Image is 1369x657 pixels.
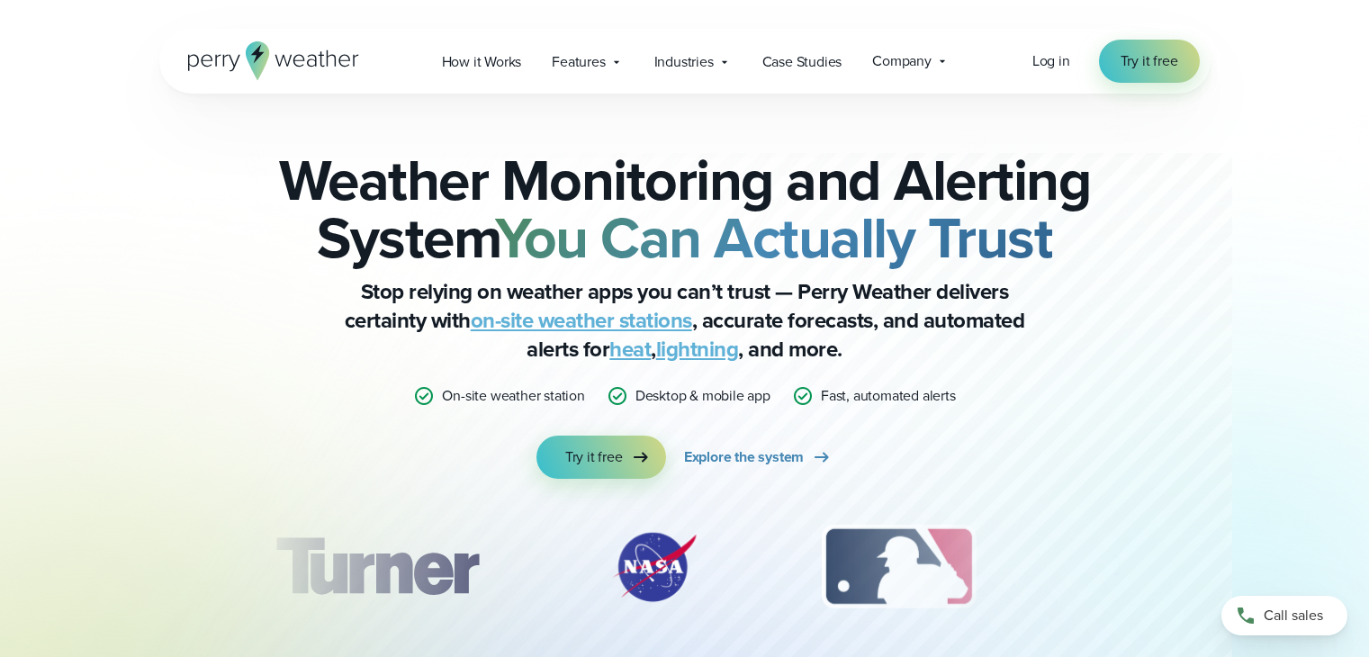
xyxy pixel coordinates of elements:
a: How it Works [427,43,537,80]
img: MLB.svg [804,522,994,612]
span: Features [552,51,605,73]
a: Log in [1032,50,1070,72]
div: 3 of 12 [804,522,994,612]
span: Industries [654,51,714,73]
span: Call sales [1264,605,1323,626]
span: Company [872,50,932,72]
strong: You Can Actually Trust [495,195,1052,280]
p: Stop relying on weather apps you can’t trust — Perry Weather delivers certainty with , accurate f... [325,277,1045,364]
p: Fast, automated alerts [821,385,956,407]
span: Case Studies [762,51,842,73]
div: 1 of 12 [248,522,504,612]
div: slideshow [249,522,1121,621]
h2: Weather Monitoring and Alerting System [249,151,1121,266]
a: Try it free [1099,40,1200,83]
span: Log in [1032,50,1070,71]
span: Try it free [1121,50,1178,72]
span: Try it free [565,446,623,468]
img: NASA.svg [591,522,717,612]
a: on-site weather stations [471,304,692,337]
a: Case Studies [747,43,858,80]
span: How it Works [442,51,522,73]
p: On-site weather station [442,385,584,407]
img: PGA.svg [1080,522,1224,612]
span: Explore the system [684,446,804,468]
a: lightning [656,333,739,365]
a: Try it free [536,436,666,479]
a: Call sales [1221,596,1347,635]
a: Explore the system [684,436,833,479]
div: 2 of 12 [591,522,717,612]
div: 4 of 12 [1080,522,1224,612]
a: heat [609,333,651,365]
img: Turner-Construction_1.svg [248,522,504,612]
p: Desktop & mobile app [635,385,770,407]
